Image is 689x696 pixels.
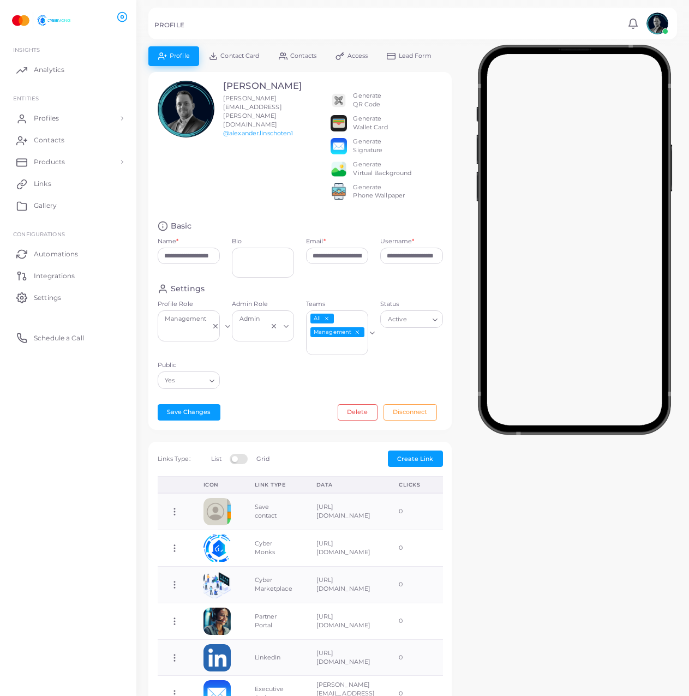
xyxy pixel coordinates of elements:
[380,237,414,246] label: Username
[34,249,78,259] span: Automations
[331,183,347,200] img: 522fc3d1c3555ff804a1a379a540d0107ed87845162a92721bf5e2ebbcc3ae6c.png
[256,455,269,464] label: Grid
[34,333,84,343] span: Schedule a Call
[238,314,261,325] span: Admin
[203,481,231,489] div: Icon
[8,327,128,349] a: Schedule a Call
[323,315,331,322] button: Deselect All
[316,481,375,489] div: Data
[8,243,128,265] a: Automations
[353,183,405,201] div: Generate Phone Wallpaper
[158,237,179,246] label: Name
[331,92,347,109] img: qr2.png
[308,340,366,352] input: Search for option
[397,455,433,463] span: Create Link
[255,481,292,489] div: Link Type
[34,179,51,189] span: Links
[290,53,316,59] span: Contacts
[306,237,326,246] label: Email
[163,327,209,339] input: Search for option
[237,327,267,339] input: Search for option
[353,160,411,178] div: Generate Virtual Background
[331,161,347,177] img: e64e04433dee680bcc62d3a6779a8f701ecaf3be228fb80ea91b313d80e16e10.png
[8,59,128,81] a: Analytics
[223,129,293,137] a: @alexander.linschoten1
[203,498,231,525] img: contactcard.png
[243,603,304,639] td: Partner Portal
[243,493,304,530] td: Save contact
[432,493,484,530] td: [DATE]
[13,231,65,237] span: Configurations
[387,493,432,530] td: 0
[10,10,70,31] img: logo
[211,455,221,464] label: List
[243,566,304,603] td: Cyber Marketplace
[171,221,192,231] h4: Basic
[380,300,442,309] label: Status
[243,530,304,567] td: Cyber Monks
[34,65,64,75] span: Analytics
[243,639,304,676] td: LinkedIn
[8,286,128,308] a: Settings
[304,530,387,567] td: [URL][DOMAIN_NAME]
[232,310,294,341] div: Search for option
[8,265,128,286] a: Integrations
[387,603,432,639] td: 0
[220,53,259,59] span: Contact Card
[310,327,364,337] span: Management
[643,13,671,34] a: avatar
[203,535,231,562] img: RtiVgdfd9SRRVOufGv7SAfSda7zEprIC-1756469684241.png
[399,53,432,59] span: Lead Form
[306,310,368,355] div: Search for option
[388,451,443,467] button: Create Link
[158,476,191,493] th: Action
[203,571,231,598] img: xzYqYt0ZJ2mAx4lr1UZTxUACI-1756469393444.png
[270,322,278,331] button: Clear Selected
[387,530,432,567] td: 0
[384,404,437,421] button: Disconnect
[476,45,672,435] img: phone-mock.b55596b7.png
[154,21,184,29] h5: PROFILE
[164,314,208,325] span: Management
[158,361,220,370] label: Public
[34,113,59,123] span: Profiles
[306,300,368,309] label: Teams
[304,639,387,676] td: [URL][DOMAIN_NAME]
[304,603,387,639] td: [URL][DOMAIN_NAME]
[177,375,205,387] input: Search for option
[354,328,361,336] button: Deselect Management
[171,284,205,294] h4: Settings
[8,107,128,129] a: Profiles
[212,322,219,331] button: Clear Selected
[158,300,220,309] label: Profile Role
[34,293,61,303] span: Settings
[399,481,420,489] div: Clicks
[304,566,387,603] td: [URL][DOMAIN_NAME]
[34,135,64,145] span: Contacts
[338,404,378,421] button: Delete
[34,271,75,281] span: Integrations
[380,310,442,328] div: Search for option
[203,644,231,671] img: linkedin.png
[8,151,128,173] a: Products
[353,137,382,155] div: Generate Signature
[8,129,128,151] a: Contacts
[223,81,302,92] h3: [PERSON_NAME]
[353,115,387,132] div: Generate Wallet Card
[409,313,428,325] input: Search for option
[158,455,190,463] span: Links Type:
[203,608,231,635] img: jdyOsPK1uHt6rhT06XJSakYXS-1756485018190.png
[158,371,220,389] div: Search for option
[232,300,294,309] label: Admin Role
[304,493,387,530] td: [URL][DOMAIN_NAME]
[223,94,282,128] span: [PERSON_NAME][EMAIL_ADDRESS][PERSON_NAME][DOMAIN_NAME]
[232,237,294,246] label: Bio
[432,639,484,676] td: [DATE]
[432,566,484,603] td: [DATE]
[13,46,40,53] span: INSIGHTS
[158,404,220,421] button: Save Changes
[34,157,65,167] span: Products
[348,53,368,59] span: Access
[331,138,347,154] img: email.png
